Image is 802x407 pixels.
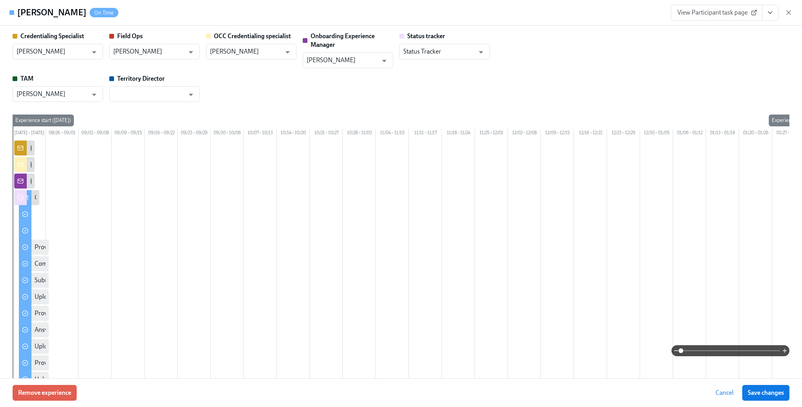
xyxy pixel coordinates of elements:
[30,177,215,185] div: {{ participant.fullName }} has been enrolled in the Dado Pre-boarding
[748,389,784,397] span: Save changes
[407,32,445,40] strong: Status tracker
[211,129,244,139] div: 09/30 – 10/06
[244,129,277,139] div: 10/07 – 10/13
[35,359,183,367] div: Provide your National Provider Identifier Number (NPI)
[79,129,112,139] div: 09/02 – 09/08
[311,32,375,48] strong: Onboarding Experience Manager
[35,375,192,384] div: Upload your federal Controlled Substance Certificate (DEA)
[178,129,211,139] div: 09/23 – 09/29
[475,46,487,58] button: Open
[673,129,706,139] div: 01/06 – 01/12
[88,46,100,58] button: Open
[30,160,235,169] div: {{ participant.fullName }} has been enrolled in the state credentialing process
[607,129,640,139] div: 12/23 – 12/29
[117,75,165,82] strong: Territory Director
[35,193,143,202] div: Getting started at [GEOGRAPHIC_DATA]
[46,129,79,139] div: 08/26 – 09/01
[30,144,215,152] div: {{ participant.fullName }} has been enrolled in the Dado Pre-boarding
[574,129,607,139] div: 12/16 – 12/22
[185,46,197,58] button: Open
[281,46,294,58] button: Open
[677,9,756,17] span: View Participant task page
[310,129,343,139] div: 10/21 – 10/27
[117,32,143,40] strong: Field Ops
[671,5,762,20] a: View Participant task page
[35,326,158,334] div: Answer the credentialing disclosure questions
[90,10,118,16] span: On Time
[343,129,376,139] div: 10/28 – 11/03
[762,5,778,20] button: View task page
[18,389,71,397] span: Remove experience
[214,32,291,40] strong: OCC Credentialing specialist
[716,389,734,397] span: Cancel
[20,32,84,40] strong: Credentialing Specialist
[409,129,442,139] div: 11/11 – 11/17
[378,55,390,67] button: Open
[706,129,739,139] div: 01/13 – 01/19
[739,129,772,139] div: 01/20 – 01/26
[35,292,152,301] div: Upload a PDF of your dental school diploma
[185,89,197,101] button: Open
[35,243,177,252] div: Provide key information for the credentialing process
[742,385,789,401] button: Save changes
[376,129,409,139] div: 11/04 – 11/10
[35,259,221,268] div: Complete the malpractice insurance information and application form
[442,129,475,139] div: 11/18 – 11/24
[277,129,310,139] div: 10/14 – 10/20
[35,309,180,318] div: Provide a copy of your residency completion certificate
[35,276,134,285] div: Submit your resume for credentialing
[475,129,508,139] div: 11/25 – 12/01
[13,129,46,139] div: [DATE] – [DATE]
[145,129,178,139] div: 09/16 – 09/22
[35,342,111,351] div: Upload your dental licensure
[541,129,574,139] div: 12/09 – 12/15
[12,115,74,126] div: Experience start ([DATE])
[17,7,86,18] h4: [PERSON_NAME]
[13,385,77,401] button: Remove experience
[640,129,673,139] div: 12/30 – 01/05
[508,129,541,139] div: 12/02 – 12/08
[112,129,145,139] div: 09/09 – 09/15
[20,75,33,82] strong: TAM
[88,89,100,101] button: Open
[710,385,739,401] button: Cancel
